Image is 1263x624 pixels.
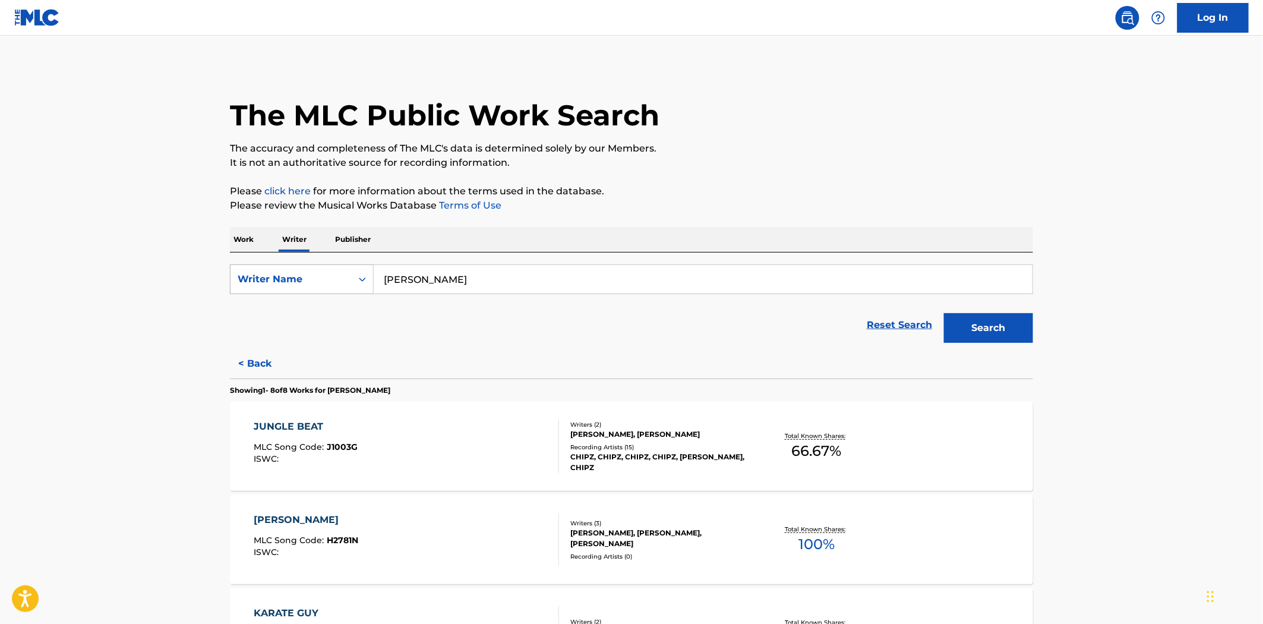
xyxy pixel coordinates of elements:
[230,156,1033,170] p: It is not an authoritative source for recording information.
[1207,579,1214,614] div: Drag
[861,312,938,338] a: Reset Search
[331,227,374,252] p: Publisher
[230,97,659,133] h1: The MLC Public Work Search
[238,272,345,286] div: Writer Name
[1204,567,1263,624] iframe: Chat Widget
[264,185,311,197] a: click here
[279,227,310,252] p: Writer
[570,552,750,561] div: Recording Artists ( 0 )
[230,264,1033,349] form: Search Form
[792,440,842,462] span: 66.67 %
[230,349,301,379] button: < Back
[230,198,1033,213] p: Please review the Musical Works Database
[785,431,848,440] p: Total Known Shares:
[230,385,390,396] p: Showing 1 - 8 of 8 Works for [PERSON_NAME]
[254,606,361,620] div: KARATE GUY
[254,535,327,546] span: MLC Song Code :
[254,513,359,527] div: [PERSON_NAME]
[570,420,750,429] div: Writers ( 2 )
[437,200,501,211] a: Terms of Use
[254,420,358,434] div: JUNGLE BEAT
[254,442,327,452] span: MLC Song Code :
[1147,6,1170,30] div: Help
[14,9,60,26] img: MLC Logo
[798,534,835,555] span: 100 %
[785,525,848,534] p: Total Known Shares:
[1116,6,1139,30] a: Public Search
[254,547,282,557] span: ISWC :
[230,495,1033,584] a: [PERSON_NAME]MLC Song Code:H2781NISWC:Writers (3)[PERSON_NAME], [PERSON_NAME], [PERSON_NAME]Recor...
[570,528,750,549] div: [PERSON_NAME], [PERSON_NAME], [PERSON_NAME]
[327,535,359,546] span: H2781N
[230,184,1033,198] p: Please for more information about the terms used in the database.
[570,452,750,473] div: CHIPZ, CHIPZ, CHIPZ, CHIPZ, [PERSON_NAME], CHIPZ
[230,227,257,252] p: Work
[570,443,750,452] div: Recording Artists ( 15 )
[230,141,1033,156] p: The accuracy and completeness of The MLC's data is determined solely by our Members.
[1177,3,1249,33] a: Log In
[570,519,750,528] div: Writers ( 3 )
[254,453,282,464] span: ISWC :
[570,429,750,440] div: [PERSON_NAME], [PERSON_NAME]
[1120,11,1135,25] img: search
[230,402,1033,491] a: JUNGLE BEATMLC Song Code:J1003GISWC:Writers (2)[PERSON_NAME], [PERSON_NAME]Recording Artists (15)...
[944,313,1033,343] button: Search
[327,442,358,452] span: J1003G
[1151,11,1166,25] img: help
